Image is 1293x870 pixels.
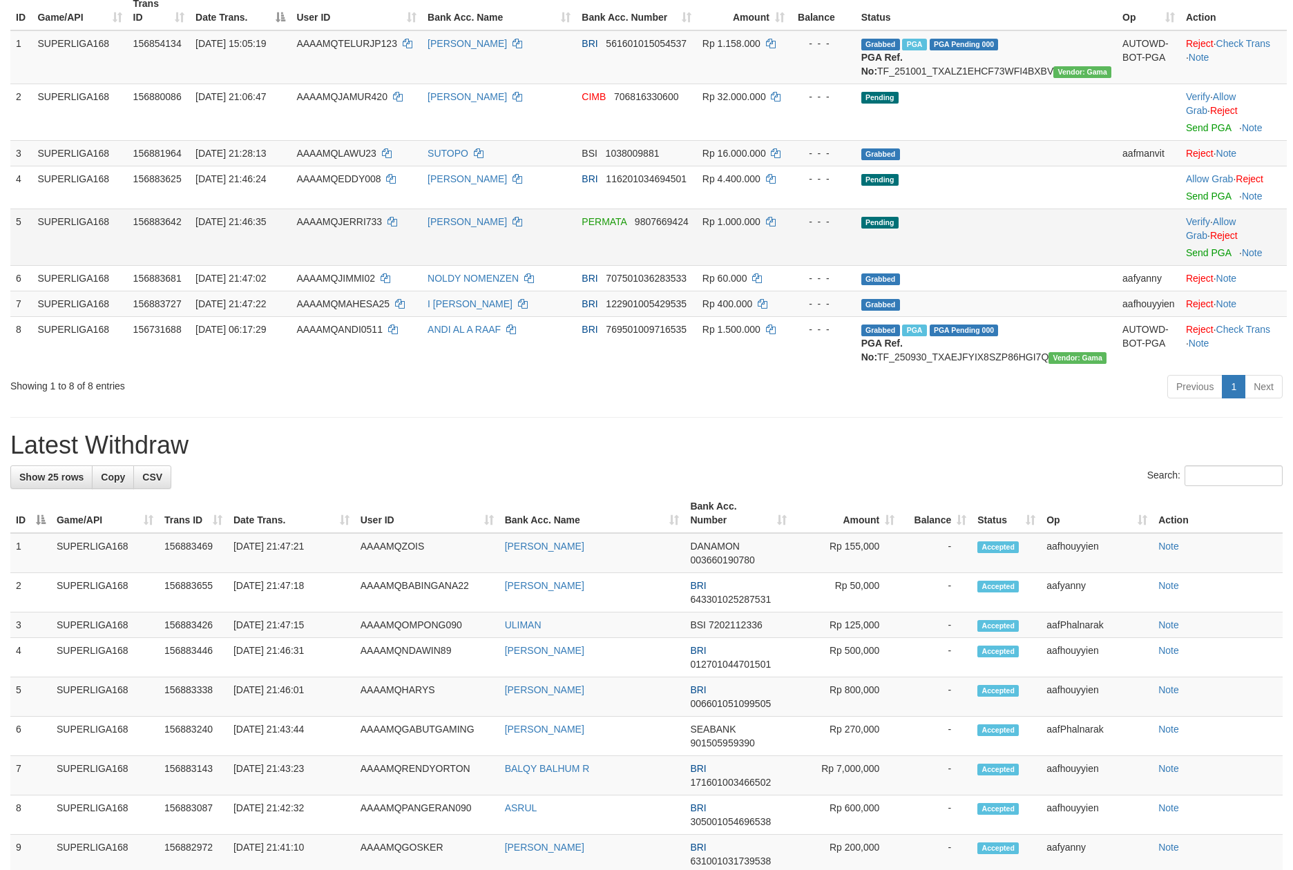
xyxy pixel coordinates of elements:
[228,756,355,795] td: [DATE] 21:43:23
[10,638,51,677] td: 4
[614,91,678,102] span: Copy 706816330600 to clipboard
[930,325,999,336] span: PGA Pending
[1180,140,1287,166] td: ·
[51,494,159,533] th: Game/API: activate to sort column ascending
[32,291,127,316] td: SUPERLIGA168
[10,209,32,265] td: 5
[51,638,159,677] td: SUPERLIGA168
[582,148,597,159] span: BSI
[159,533,228,573] td: 156883469
[930,39,999,50] span: PGA Pending
[133,173,182,184] span: 156883625
[10,573,51,612] td: 2
[10,612,51,638] td: 3
[702,324,760,335] span: Rp 1.500.000
[977,842,1019,854] span: Accepted
[133,273,182,284] span: 156883681
[1041,677,1153,717] td: aafhouyyien
[796,322,850,336] div: - - -
[690,855,771,867] span: Copy 631001031739538 to clipboard
[690,684,706,695] span: BRI
[505,541,584,552] a: [PERSON_NAME]
[1158,580,1179,591] a: Note
[1245,375,1283,398] a: Next
[428,324,501,335] a: ANDI AL A RAAF
[428,91,507,102] a: [PERSON_NAME]
[10,84,32,140] td: 2
[690,842,706,853] span: BRI
[792,677,900,717] td: Rp 800,000
[900,717,972,756] td: -
[1186,216,1210,227] a: Verify
[582,324,597,335] span: BRI
[1222,375,1245,398] a: 1
[133,298,182,309] span: 156883727
[977,541,1019,553] span: Accepted
[428,273,519,284] a: NOLDY NOMENZEN
[133,91,182,102] span: 156880086
[900,494,972,533] th: Balance: activate to sort column ascending
[428,173,507,184] a: [PERSON_NAME]
[228,612,355,638] td: [DATE] 21:47:15
[1053,66,1111,78] span: Vendor URL: https://trx31.1velocity.biz
[355,717,499,756] td: AAAAMQGABUTGAMING
[900,573,972,612] td: -
[10,316,32,369] td: 8
[195,324,266,335] span: [DATE] 06:17:29
[1186,91,1210,102] a: Verify
[355,533,499,573] td: AAAAMQZOIS
[428,148,468,159] a: SUTOPO
[690,737,754,748] span: Copy 901505959390 to clipboard
[582,298,597,309] span: BRI
[1186,191,1231,202] a: Send PGA
[1210,105,1238,116] a: Reject
[51,677,159,717] td: SUPERLIGA168
[792,533,900,573] td: Rp 155,000
[1158,842,1179,853] a: Note
[1158,684,1179,695] a: Note
[159,717,228,756] td: 156883240
[902,325,926,336] span: Marked by aafromsomean
[195,298,266,309] span: [DATE] 21:47:22
[1117,291,1180,316] td: aafhouyyien
[796,271,850,285] div: - - -
[296,216,382,227] span: AAAAMQJERRI733
[690,645,706,656] span: BRI
[505,619,542,630] a: ULIMAN
[900,756,972,795] td: -
[499,494,685,533] th: Bank Acc. Name: activate to sort column ascending
[1236,173,1263,184] a: Reject
[159,612,228,638] td: 156883426
[428,38,507,49] a: [PERSON_NAME]
[1186,173,1233,184] a: Allow Grab
[1180,166,1287,209] td: ·
[792,638,900,677] td: Rp 500,000
[582,173,597,184] span: BRI
[133,465,171,489] a: CSV
[690,619,706,630] span: BSI
[582,216,626,227] span: PERMATA
[228,717,355,756] td: [DATE] 21:43:44
[1186,173,1236,184] span: ·
[1167,375,1223,398] a: Previous
[1117,265,1180,291] td: aafyanny
[505,724,584,735] a: [PERSON_NAME]
[10,756,51,795] td: 7
[900,638,972,677] td: -
[355,795,499,835] td: AAAAMQPANGERAN090
[133,148,182,159] span: 156881964
[796,146,850,160] div: - - -
[296,38,397,49] span: AAAAMQTELURJP123
[690,802,706,813] span: BRI
[51,795,159,835] td: SUPERLIGA168
[690,554,754,565] span: Copy 003660190780 to clipboard
[702,273,747,284] span: Rp 60.000
[159,638,228,677] td: 156883446
[228,638,355,677] td: [DATE] 21:46:31
[977,764,1019,775] span: Accepted
[861,92,899,104] span: Pending
[355,756,499,795] td: AAAAMQRENDYORTON
[228,677,355,717] td: [DATE] 21:46:01
[32,166,127,209] td: SUPERLIGA168
[10,717,51,756] td: 6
